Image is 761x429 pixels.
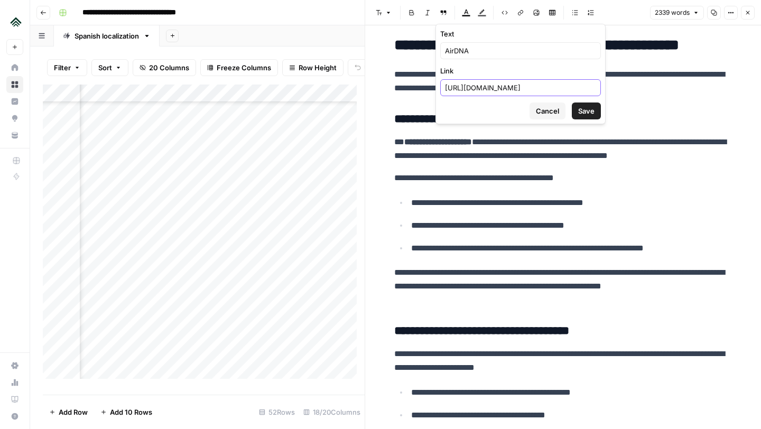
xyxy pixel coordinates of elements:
input: Type placeholder [445,45,596,56]
div: Dominio [55,62,81,69]
img: tab_keywords_by_traffic_grey.svg [113,61,121,70]
button: Save [572,102,601,119]
div: Palabras clave [124,62,168,69]
button: Sort [91,59,128,76]
a: Browse [6,76,23,93]
input: www.enter-url-here.com [445,82,596,93]
a: Spanish localization [54,25,160,46]
a: Learning Hub [6,391,23,408]
button: Cancel [530,102,565,119]
a: Your Data [6,127,23,144]
span: Add Row [59,407,88,417]
span: Add 10 Rows [110,407,152,417]
div: v 4.0.25 [30,17,52,25]
img: tab_domain_overview_orange.svg [44,61,52,70]
img: logo_orange.svg [17,17,25,25]
a: Usage [6,374,23,391]
a: Home [6,59,23,76]
a: Opportunities [6,110,23,127]
label: Text [440,29,601,39]
button: Filter [47,59,87,76]
a: Settings [6,357,23,374]
span: Freeze Columns [217,62,271,73]
span: Save [578,106,595,116]
div: Dominio: [DOMAIN_NAME] [27,27,118,36]
button: Undo [348,59,389,76]
span: 2339 words [655,8,690,17]
button: Workspace: Uplisting [6,8,23,35]
button: 2339 words [650,6,704,20]
span: Cancel [536,106,559,116]
label: Link [440,66,601,76]
button: Freeze Columns [200,59,278,76]
a: Insights [6,93,23,110]
span: Sort [98,62,112,73]
div: 18/20 Columns [299,404,365,421]
span: Row Height [299,62,337,73]
span: Filter [54,62,71,73]
div: 52 Rows [255,404,299,421]
button: Add Row [43,404,94,421]
button: Add 10 Rows [94,404,159,421]
img: website_grey.svg [17,27,25,36]
button: Row Height [282,59,344,76]
button: Help + Support [6,408,23,425]
img: Uplisting Logo [6,12,25,31]
span: 20 Columns [149,62,189,73]
div: Spanish localization [75,31,139,41]
button: 20 Columns [133,59,196,76]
